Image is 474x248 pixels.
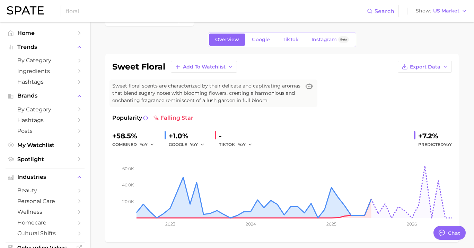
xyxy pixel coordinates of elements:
[340,37,347,43] span: Beta
[6,140,85,150] a: My Watchlist
[6,42,85,52] button: Trends
[169,140,209,149] div: GOOGLE
[17,68,73,74] span: Ingredients
[215,37,239,43] span: Overview
[6,154,85,165] a: Spotlight
[17,174,73,180] span: Industries
[112,82,301,104] span: Sweet floral scents are characterized by their delicate and captivating aromas that blend sugary ...
[6,55,85,66] a: by Category
[306,34,355,46] a: InstagramBeta
[17,44,73,50] span: Trends
[112,140,159,149] div: combined
[252,37,270,43] span: Google
[246,34,276,46] a: Google
[6,217,85,228] a: homecare
[6,91,85,101] button: Brands
[6,185,85,196] a: beauty
[283,37,299,43] span: TikTok
[6,206,85,217] a: wellness
[153,115,159,121] img: falling star
[112,114,142,122] span: Popularity
[171,61,237,73] button: Add to Watchlist
[219,140,257,149] div: TIKTOK
[6,172,85,182] button: Industries
[112,130,159,141] div: +58.5%
[398,61,452,73] button: Export Data
[238,141,246,147] span: YoY
[238,140,253,149] button: YoY
[17,187,73,194] span: beauty
[165,221,175,227] tspan: 2023
[6,66,85,76] a: Ingredients
[6,28,85,38] a: Home
[140,140,155,149] button: YoY
[17,230,73,237] span: cultural shifts
[6,104,85,115] a: by Category
[6,76,85,87] a: Hashtags
[418,130,452,141] div: +7.2%
[140,141,148,147] span: YoY
[407,221,417,227] tspan: 2026
[17,57,73,64] span: by Category
[17,209,73,215] span: wellness
[444,142,452,147] span: YoY
[6,196,85,206] a: personal care
[17,93,73,99] span: Brands
[418,140,452,149] span: Predicted
[6,228,85,239] a: cultural shifts
[17,79,73,85] span: Hashtags
[17,117,73,123] span: Hashtags
[209,34,245,46] a: Overview
[17,128,73,134] span: Posts
[433,9,459,13] span: US Market
[153,114,193,122] span: falling star
[65,5,367,17] input: Search here for a brand, industry, or ingredient
[6,115,85,126] a: Hashtags
[190,141,198,147] span: YoY
[416,9,431,13] span: Show
[326,221,336,227] tspan: 2025
[414,7,469,16] button: ShowUS Market
[183,64,226,70] span: Add to Watchlist
[6,126,85,136] a: Posts
[375,8,394,15] span: Search
[246,221,256,227] tspan: 2024
[17,142,73,148] span: My Watchlist
[190,140,205,149] button: YoY
[17,30,73,36] span: Home
[311,37,337,43] span: Instagram
[410,64,440,70] span: Export Data
[17,106,73,113] span: by Category
[169,130,209,141] div: +1.0%
[277,34,305,46] a: TikTok
[7,6,44,15] img: SPATE
[17,219,73,226] span: homecare
[17,198,73,204] span: personal care
[17,156,73,163] span: Spotlight
[219,130,257,141] div: -
[112,63,165,71] h1: sweet floral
